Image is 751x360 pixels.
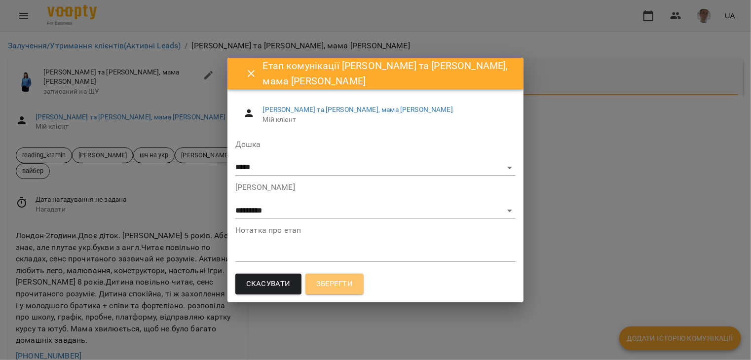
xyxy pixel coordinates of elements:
span: Скасувати [246,278,291,290]
button: Зберегти [305,274,364,294]
a: [PERSON_NAME] та [PERSON_NAME], мама [PERSON_NAME] [263,106,453,113]
label: Нотатка про етап [235,226,516,234]
button: Close [239,62,263,85]
label: [PERSON_NAME] [235,183,516,191]
label: Дошка [235,141,516,148]
span: Мій клієнт [263,115,508,125]
button: Скасувати [235,274,301,294]
span: Зберегти [316,278,353,290]
h6: Етап комунікації [PERSON_NAME] та [PERSON_NAME], мама [PERSON_NAME] [263,58,512,89]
